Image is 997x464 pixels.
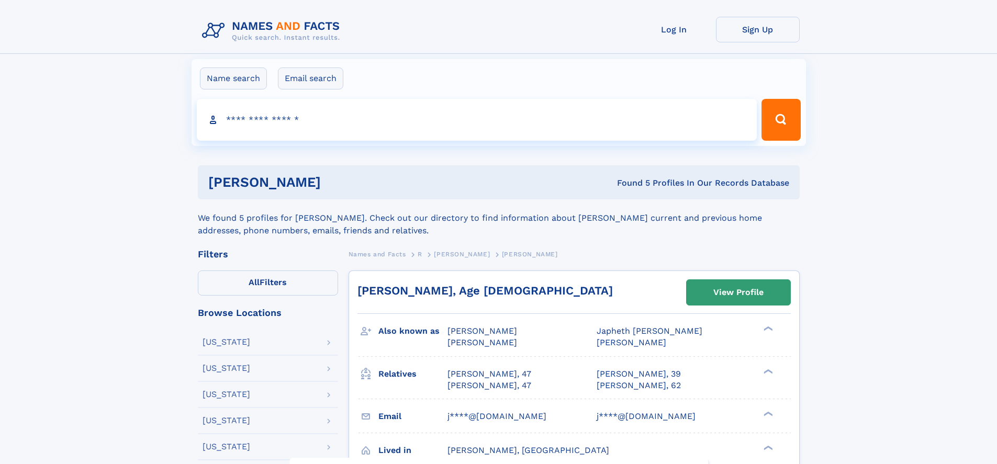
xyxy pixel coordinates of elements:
[418,247,422,261] a: R
[597,368,681,380] a: [PERSON_NAME], 39
[378,442,447,459] h3: Lived in
[761,410,774,417] div: ❯
[434,247,490,261] a: [PERSON_NAME]
[632,17,716,42] a: Log In
[198,17,349,45] img: Logo Names and Facts
[434,251,490,258] span: [PERSON_NAME]
[203,443,250,451] div: [US_STATE]
[198,199,800,237] div: We found 5 profiles for [PERSON_NAME]. Check out our directory to find information about [PERSON_...
[378,408,447,425] h3: Email
[198,250,338,259] div: Filters
[349,247,406,261] a: Names and Facts
[502,251,558,258] span: [PERSON_NAME]
[716,17,800,42] a: Sign Up
[378,322,447,340] h3: Also known as
[198,308,338,318] div: Browse Locations
[469,177,789,189] div: Found 5 Profiles In Our Records Database
[357,284,613,297] a: [PERSON_NAME], Age [DEMOGRAPHIC_DATA]
[203,364,250,372] div: [US_STATE]
[278,67,343,89] label: Email search
[597,380,681,391] a: [PERSON_NAME], 62
[198,270,338,296] label: Filters
[197,99,757,141] input: search input
[597,337,666,347] span: [PERSON_NAME]
[447,337,517,347] span: [PERSON_NAME]
[203,338,250,346] div: [US_STATE]
[761,99,800,141] button: Search Button
[761,325,774,332] div: ❯
[447,326,517,336] span: [PERSON_NAME]
[447,368,531,380] a: [PERSON_NAME], 47
[761,444,774,451] div: ❯
[687,280,790,305] a: View Profile
[208,176,469,189] h1: [PERSON_NAME]
[761,368,774,375] div: ❯
[713,280,764,304] div: View Profile
[203,416,250,425] div: [US_STATE]
[447,380,531,391] a: [PERSON_NAME], 47
[200,67,267,89] label: Name search
[249,277,260,287] span: All
[418,251,422,258] span: R
[447,445,609,455] span: [PERSON_NAME], [GEOGRAPHIC_DATA]
[203,390,250,399] div: [US_STATE]
[597,326,702,336] span: Japheth [PERSON_NAME]
[378,365,447,383] h3: Relatives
